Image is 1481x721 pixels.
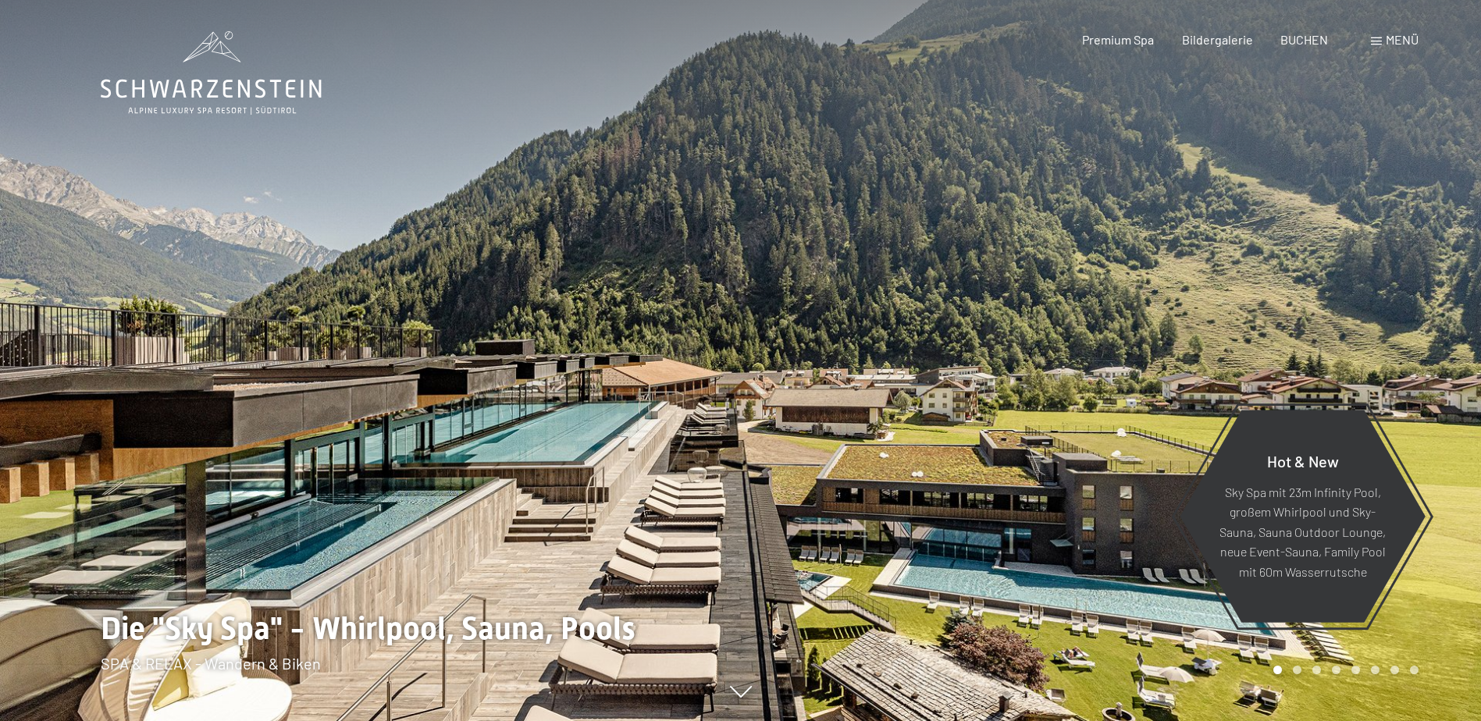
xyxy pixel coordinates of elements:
a: BUCHEN [1280,32,1328,47]
div: Carousel Page 1 (Current Slide) [1273,666,1282,674]
div: Carousel Page 2 [1293,666,1301,674]
div: Carousel Page 3 [1312,666,1321,674]
div: Carousel Page 6 [1371,666,1380,674]
p: Sky Spa mit 23m Infinity Pool, großem Whirlpool und Sky-Sauna, Sauna Outdoor Lounge, neue Event-S... [1218,481,1387,581]
div: Carousel Page 8 [1410,666,1419,674]
div: Carousel Page 4 [1332,666,1340,674]
span: Menü [1386,32,1419,47]
div: Carousel Page 5 [1351,666,1360,674]
a: Bildergalerie [1182,32,1253,47]
a: Premium Spa [1082,32,1154,47]
div: Carousel Pagination [1268,666,1419,674]
a: Hot & New Sky Spa mit 23m Infinity Pool, großem Whirlpool und Sky-Sauna, Sauna Outdoor Lounge, ne... [1179,409,1426,623]
span: Hot & New [1267,451,1339,470]
div: Carousel Page 7 [1390,666,1399,674]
